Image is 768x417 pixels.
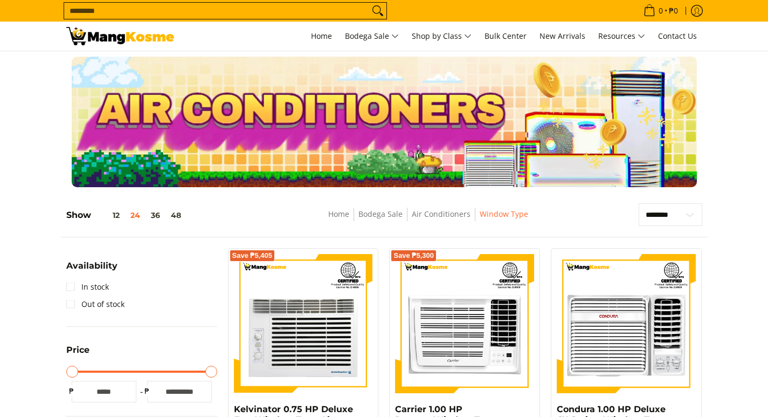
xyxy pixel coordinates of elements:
img: Carrier 1.00 HP Remote Window-Type Compact Inverter Air Conditioner (Premium) [395,254,534,393]
img: Bodega Sale Aircon l Mang Kosme: Home Appliances Warehouse Sale Window Type [66,27,174,45]
span: Shop by Class [412,30,472,43]
span: Contact Us [658,31,697,41]
span: Home [311,31,332,41]
span: Price [66,346,89,354]
summary: Open [66,262,117,278]
span: ₱0 [667,7,680,15]
a: Out of stock [66,296,124,313]
span: Save ₱5,300 [393,252,434,259]
a: Bodega Sale [358,209,403,219]
a: New Arrivals [534,22,591,51]
span: New Arrivals [539,31,585,41]
a: In stock [66,278,109,296]
button: Search [369,3,386,19]
nav: Breadcrumbs [254,208,602,232]
img: Condura 1.00 HP Deluxe 6X Series, Window-Type Air Conditioner (Premium) [557,254,696,393]
button: 24 [125,211,146,220]
a: Air Conditioners [412,209,471,219]
button: 36 [146,211,165,220]
span: Window Type [480,208,528,221]
a: Shop by Class [406,22,477,51]
span: Save ₱5,405 [232,252,273,259]
button: 48 [165,211,186,220]
a: Resources [593,22,651,51]
span: ₱ [142,386,153,397]
span: ₱ [66,386,77,397]
span: 0 [657,7,665,15]
h5: Show [66,210,186,221]
span: • [640,5,681,17]
span: Bulk Center [485,31,527,41]
a: Home [306,22,337,51]
a: Contact Us [653,22,702,51]
button: 12 [91,211,125,220]
a: Bodega Sale [340,22,404,51]
span: Availability [66,262,117,270]
nav: Main Menu [185,22,702,51]
img: Kelvinator 0.75 HP Deluxe Eco, Window-Type Air Conditioner (Class A) [234,254,373,393]
a: Bulk Center [479,22,532,51]
span: Resources [598,30,645,43]
summary: Open [66,346,89,363]
span: Bodega Sale [345,30,399,43]
a: Home [328,209,349,219]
